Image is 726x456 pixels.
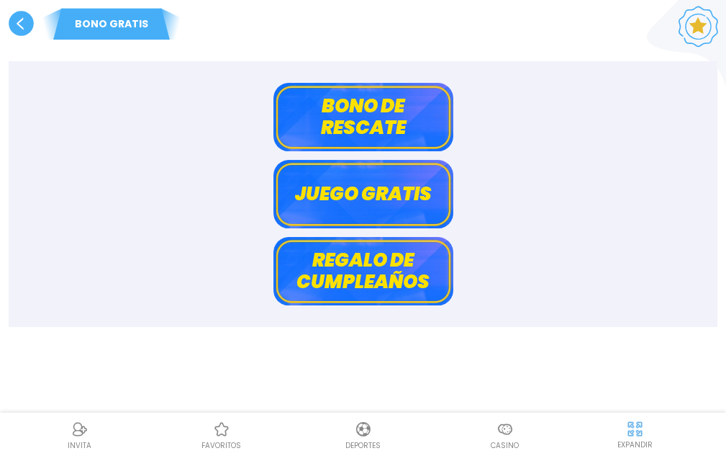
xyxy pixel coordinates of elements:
img: Referral [71,421,89,438]
p: BONO GRATIS [36,16,187,31]
p: favoritos [201,440,241,451]
a: DeportesDeportesDeportes [292,419,434,451]
button: Juego gratis [273,160,453,228]
button: Regalo de cumpleaños [273,237,453,305]
img: hide [626,420,644,438]
button: Bono de rescate [273,83,453,151]
a: Casino FavoritosCasino Favoritosfavoritos [150,419,292,451]
p: Deportes [345,440,381,451]
p: EXPANDIR [617,439,653,450]
img: Casino [496,421,514,438]
p: INVITA [68,440,91,451]
a: CasinoCasinoCasino [434,419,576,451]
img: Deportes [355,421,372,438]
p: Casino [491,440,519,451]
a: ReferralReferralINVITA [9,419,150,451]
img: Casino Favoritos [213,421,230,438]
